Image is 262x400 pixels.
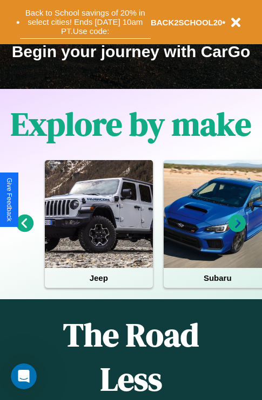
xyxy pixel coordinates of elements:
button: Back to School savings of 20% in select cities! Ends [DATE] 10am PT.Use code: [20,5,151,39]
h4: Jeep [45,268,153,288]
div: Give Feedback [5,178,13,222]
iframe: Intercom live chat [11,363,37,389]
h1: Explore by make [11,102,251,146]
b: BACK2SCHOOL20 [151,18,223,27]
